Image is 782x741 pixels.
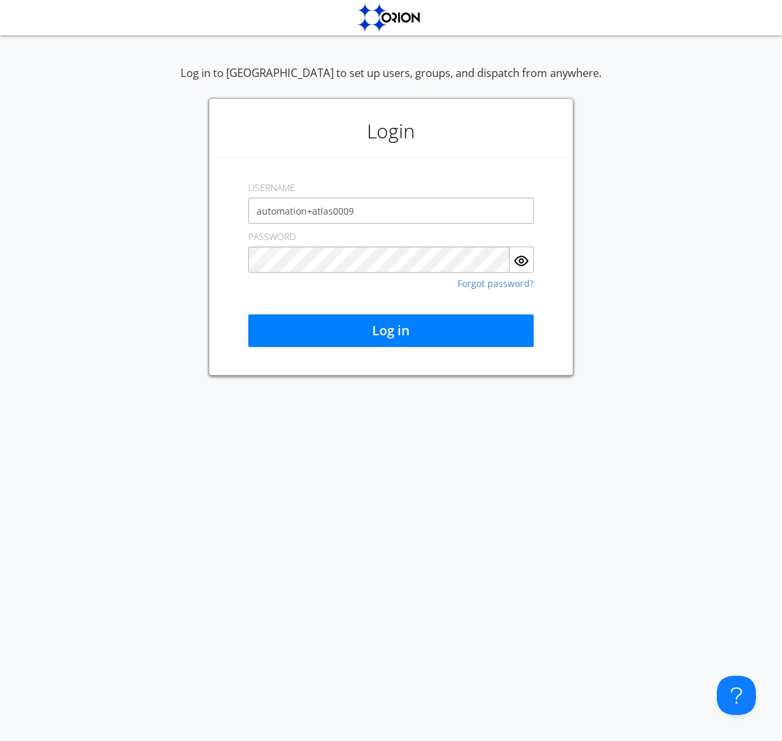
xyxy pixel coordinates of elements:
[181,65,601,98] div: Log in to [GEOGRAPHIC_DATA] to set up users, groups, and dispatch from anywhere.
[510,247,534,273] button: Show Password
[717,676,756,715] iframe: Toggle Customer Support
[248,314,534,347] button: Log in
[514,253,529,269] img: eye.svg
[248,181,295,194] label: USERNAME
[248,230,296,243] label: PASSWORD
[248,247,510,273] input: Password
[216,105,566,157] h1: Login
[457,279,534,288] a: Forgot password?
